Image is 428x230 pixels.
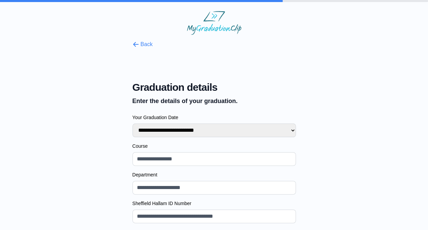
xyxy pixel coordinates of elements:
p: Enter the details of your graduation. [132,96,296,106]
img: MyGraduationClip [187,11,241,35]
label: Course [132,143,296,149]
label: Sheffield Hallam ID Number [132,200,296,207]
label: Your Graduation Date [132,114,296,121]
span: Graduation details [132,81,296,94]
label: Department [132,171,296,178]
button: Back [132,40,153,48]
